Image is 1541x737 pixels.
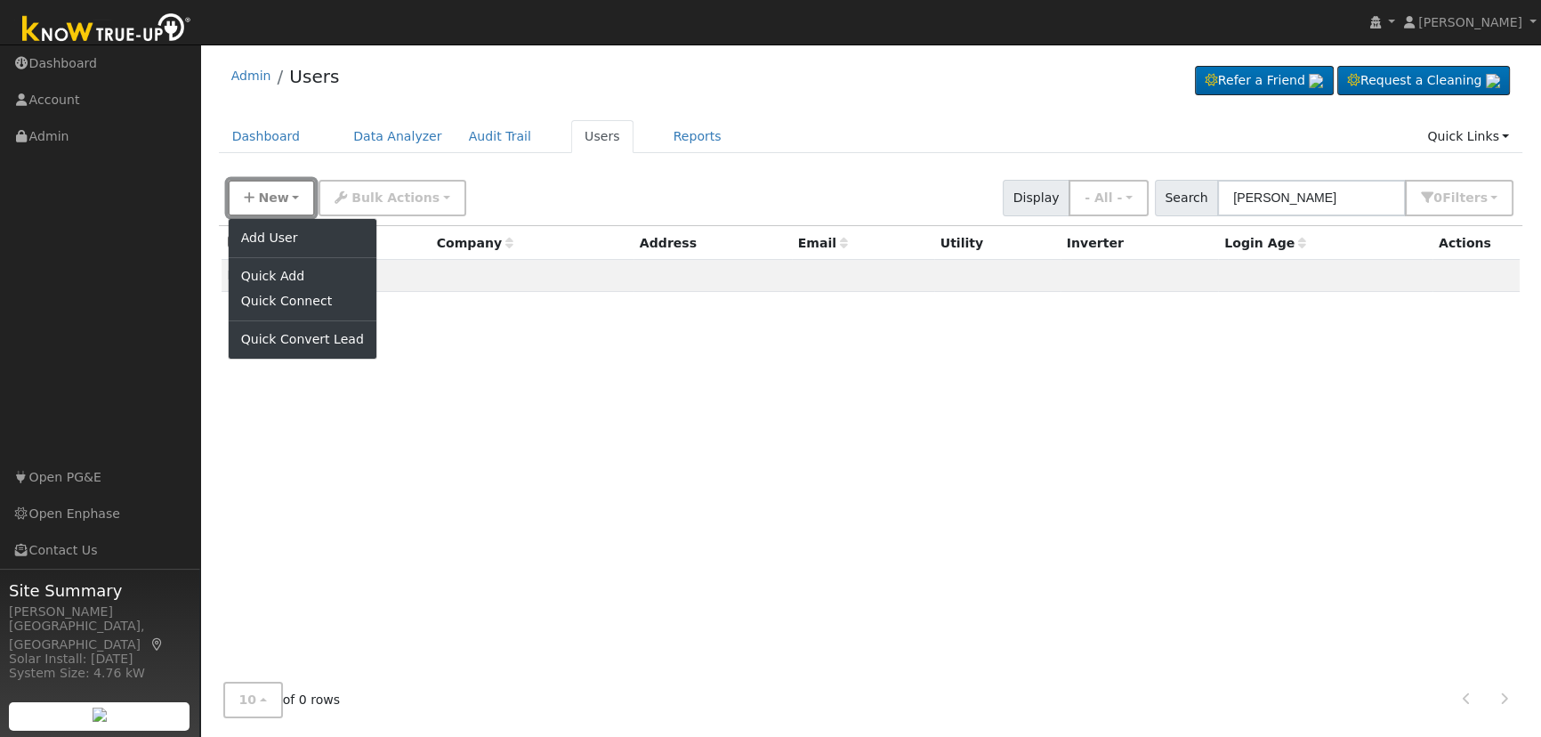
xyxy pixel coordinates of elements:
[1217,180,1406,216] input: Search
[319,180,465,216] button: Bulk Actions
[1414,120,1522,153] a: Quick Links
[149,637,165,652] a: Map
[1442,190,1488,205] span: Filter
[940,234,1054,253] div: Utility
[1155,180,1218,216] span: Search
[437,236,513,250] span: Company name
[239,692,257,707] span: 10
[229,289,376,314] a: Quick Connect
[222,260,1521,292] td: None
[9,603,190,621] div: [PERSON_NAME]
[229,225,376,250] a: Add User
[1486,74,1500,88] img: retrieve
[9,664,190,683] div: System Size: 4.76 kW
[571,120,633,153] a: Users
[13,10,200,50] img: Know True-Up
[1480,190,1487,205] span: s
[9,579,190,603] span: Site Summary
[1439,234,1513,253] div: Actions
[229,264,376,289] a: Quick Add
[258,190,288,205] span: New
[340,120,456,153] a: Data Analyzer
[289,66,339,87] a: Users
[1309,74,1323,88] img: retrieve
[228,180,316,216] button: New
[231,69,271,83] a: Admin
[1069,180,1149,216] button: - All -
[351,190,440,205] span: Bulk Actions
[640,234,786,253] div: Address
[219,120,314,153] a: Dashboard
[1337,66,1510,96] a: Request a Cleaning
[798,236,848,250] span: Email
[1405,180,1513,216] button: 0Filters
[1195,66,1334,96] a: Refer a Friend
[456,120,545,153] a: Audit Trail
[660,120,735,153] a: Reports
[223,682,341,718] span: of 0 rows
[93,708,107,722] img: retrieve
[1224,236,1306,250] span: Days since last login
[1003,180,1069,216] span: Display
[1067,234,1212,253] div: Inverter
[223,682,283,718] button: 10
[9,617,190,654] div: [GEOGRAPHIC_DATA], [GEOGRAPHIC_DATA]
[1418,15,1522,29] span: [PERSON_NAME]
[229,328,376,352] a: Quick Convert Lead
[9,650,190,668] div: Solar Install: [DATE]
